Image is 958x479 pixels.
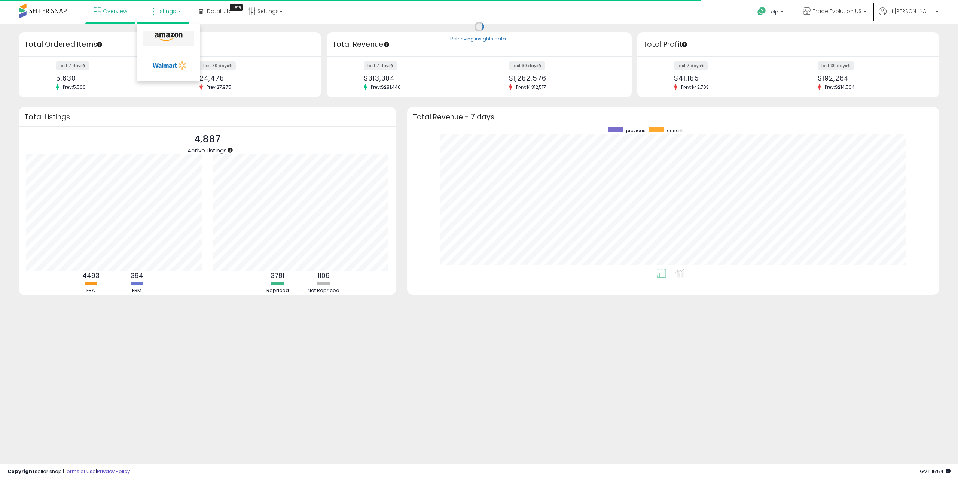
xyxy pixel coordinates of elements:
[674,74,782,82] div: $41,185
[131,271,143,280] b: 394
[757,7,766,16] i: Get Help
[230,4,243,11] div: Tooltip anchor
[383,41,390,48] div: Tooltip anchor
[768,9,778,15] span: Help
[364,61,397,70] label: last 7 days
[413,114,934,120] h3: Total Revenue - 7 days
[667,127,683,134] span: current
[681,41,688,48] div: Tooltip anchor
[156,7,176,15] span: Listings
[626,127,646,134] span: previous
[450,36,508,43] div: Retrieving insights data..
[318,271,330,280] b: 1106
[643,39,934,50] h3: Total Profit
[24,39,315,50] h3: Total Ordered Items
[879,7,939,24] a: Hi [PERSON_NAME]
[24,114,390,120] h3: Total Listings
[96,41,103,48] div: Tooltip anchor
[677,84,713,90] span: Prev: $42,703
[103,7,127,15] span: Overview
[82,271,100,280] b: 4493
[255,287,300,294] div: Repriced
[115,287,159,294] div: FBM
[207,7,231,15] span: DataHub
[68,287,113,294] div: FBA
[367,84,405,90] span: Prev: $281,446
[821,84,858,90] span: Prev: $214,564
[813,7,861,15] span: Trade Evolution US
[227,147,234,154] div: Tooltip anchor
[56,74,164,82] div: 5,630
[271,271,284,280] b: 3781
[199,74,308,82] div: 24,478
[199,61,236,70] label: last 30 days
[512,84,550,90] span: Prev: $1,312,517
[818,74,926,82] div: $192,264
[751,1,791,24] a: Help
[332,39,626,50] h3: Total Revenue
[203,84,235,90] span: Prev: 27,975
[59,84,89,90] span: Prev: 5,566
[674,61,708,70] label: last 7 days
[888,7,933,15] span: Hi [PERSON_NAME]
[509,61,545,70] label: last 30 days
[187,146,227,154] span: Active Listings
[509,74,619,82] div: $1,282,576
[187,132,227,146] p: 4,887
[56,61,89,70] label: last 7 days
[364,74,473,82] div: $313,384
[301,287,346,294] div: Not Repriced
[818,61,854,70] label: last 30 days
